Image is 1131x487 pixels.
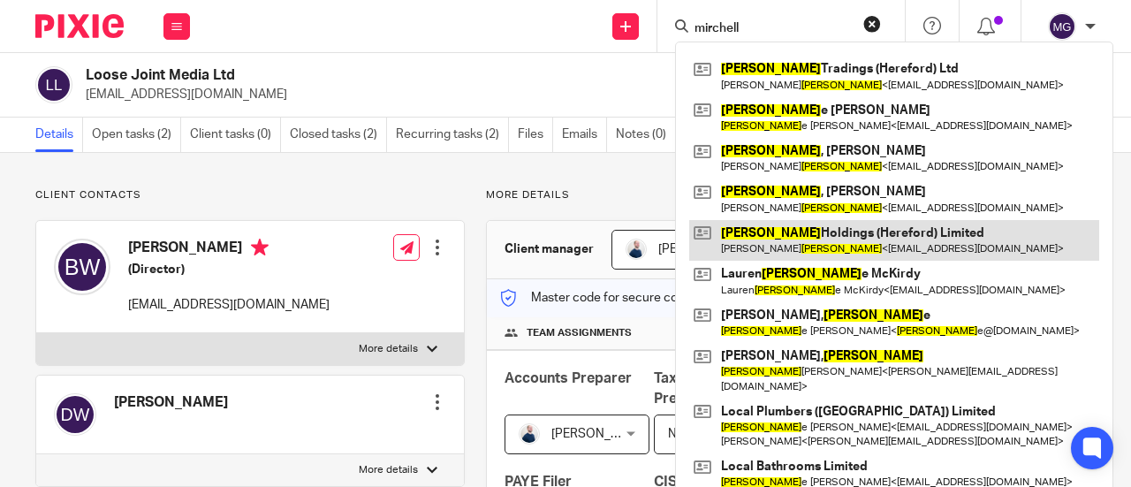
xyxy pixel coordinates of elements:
[128,296,330,314] p: [EMAIL_ADDRESS][DOMAIN_NAME]
[290,118,387,152] a: Closed tasks (2)
[562,118,607,152] a: Emails
[500,289,805,307] p: Master code for secure communications and files
[128,239,330,261] h4: [PERSON_NAME]
[658,243,755,255] span: [PERSON_NAME]
[1048,12,1076,41] img: svg%3E
[359,342,418,356] p: More details
[86,86,855,103] p: [EMAIL_ADDRESS][DOMAIN_NAME]
[693,21,852,37] input: Search
[863,15,881,33] button: Clear
[54,393,96,436] img: svg%3E
[35,66,72,103] img: svg%3E
[114,393,228,412] h4: [PERSON_NAME]
[668,428,740,440] span: Not selected
[527,326,632,340] span: Team assignments
[35,118,83,152] a: Details
[505,371,632,385] span: Accounts Preparer
[190,118,281,152] a: Client tasks (0)
[251,239,269,256] i: Primary
[35,188,465,202] p: Client contacts
[92,118,181,152] a: Open tasks (2)
[616,118,676,152] a: Notes (0)
[359,463,418,477] p: More details
[86,66,702,85] h2: Loose Joint Media Ltd
[505,240,594,258] h3: Client manager
[551,428,649,440] span: [PERSON_NAME]
[396,118,509,152] a: Recurring tasks (2)
[54,239,110,295] img: svg%3E
[518,118,553,152] a: Files
[654,371,725,406] span: Tax Return Preparer
[519,423,540,445] img: MC_T&CO-3.jpg
[626,239,647,260] img: MC_T&CO-3.jpg
[35,14,124,38] img: Pixie
[128,261,330,278] h5: (Director)
[486,188,1096,202] p: More details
